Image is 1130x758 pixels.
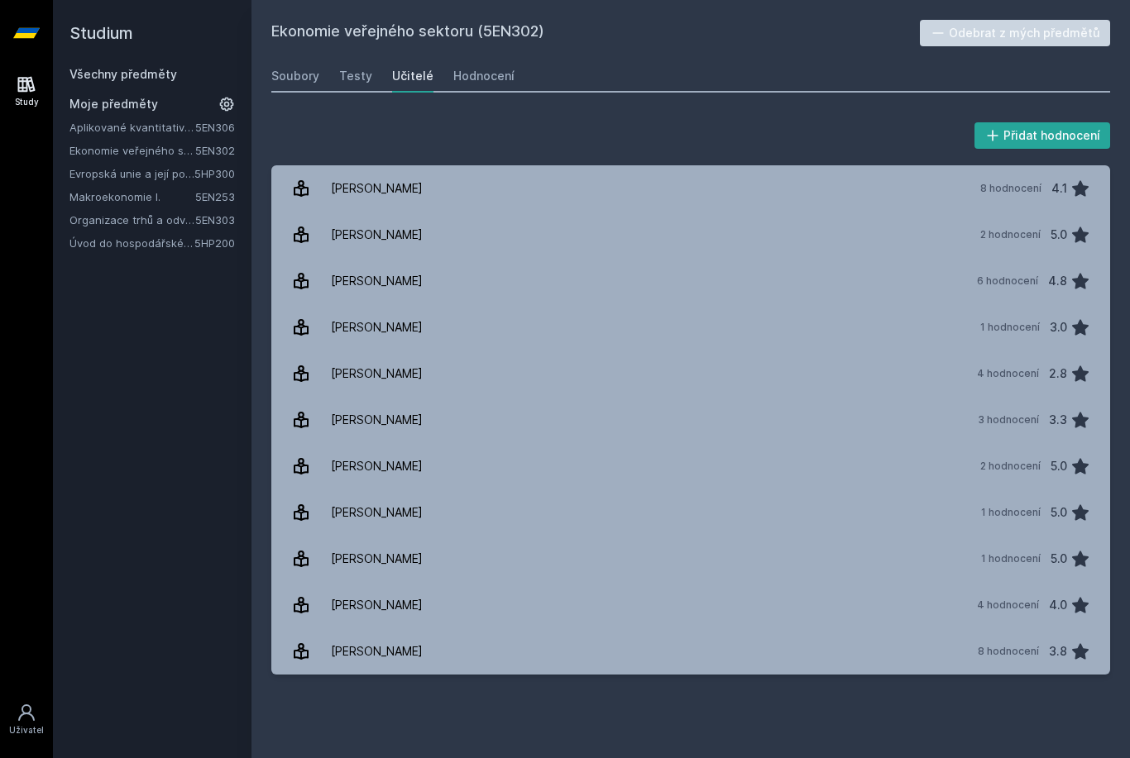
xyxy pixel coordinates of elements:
div: 1 hodnocení [981,506,1041,519]
div: [PERSON_NAME] [331,496,423,529]
div: 5.0 [1051,542,1067,575]
div: 8 hodnocení [978,645,1039,658]
div: 8 hodnocení [980,182,1041,195]
div: 5.0 [1051,218,1067,251]
div: [PERSON_NAME] [331,542,423,575]
div: 1 hodnocení [981,552,1041,565]
div: [PERSON_NAME] [331,403,423,436]
a: [PERSON_NAME] 4 hodnocení 4.0 [271,582,1110,628]
div: 2.8 [1049,357,1067,390]
a: [PERSON_NAME] 4 hodnocení 2.8 [271,350,1110,397]
a: [PERSON_NAME] 8 hodnocení 3.8 [271,628,1110,675]
a: [PERSON_NAME] 2 hodnocení 5.0 [271,443,1110,489]
div: [PERSON_NAME] [331,218,423,251]
div: [PERSON_NAME] [331,635,423,668]
div: 6 hodnocení [977,274,1038,288]
a: [PERSON_NAME] 1 hodnocení 5.0 [271,489,1110,536]
div: Testy [339,68,372,84]
a: [PERSON_NAME] 8 hodnocení 4.1 [271,165,1110,212]
a: Study [3,66,50,117]
span: Moje předměty [69,96,158,112]
div: 3.3 [1049,403,1067,436]
a: Evropská unie a její politiky [69,165,194,182]
div: 3 hodnocení [978,413,1039,427]
div: Uživatel [9,724,44,737]
a: Makroekonomie I. [69,188,195,205]
div: [PERSON_NAME] [331,265,423,298]
div: [PERSON_NAME] [331,172,423,205]
a: 5EN302 [195,144,235,157]
div: [PERSON_NAME] [331,450,423,483]
a: [PERSON_NAME] 1 hodnocení 3.0 [271,304,1110,350]
a: [PERSON_NAME] 3 hodnocení 3.3 [271,397,1110,443]
div: 2 hodnocení [980,228,1041,241]
a: [PERSON_NAME] 1 hodnocení 5.0 [271,536,1110,582]
div: Soubory [271,68,319,84]
div: 2 hodnocení [980,460,1041,473]
a: [PERSON_NAME] 2 hodnocení 5.0 [271,212,1110,258]
h2: Ekonomie veřejného sektoru (5EN302) [271,20,920,46]
div: Hodnocení [453,68,515,84]
a: Aplikované kvantitativní metody I [69,119,195,136]
a: 5EN306 [195,121,235,134]
div: 4.0 [1049,589,1067,622]
a: 5EN253 [195,190,235,203]
a: Organizace trhů a odvětví [69,212,195,228]
div: 4.1 [1051,172,1067,205]
div: Study [15,96,39,108]
a: Úvod do hospodářské a sociální politiky [69,235,194,251]
div: 5.0 [1051,450,1067,483]
a: Hodnocení [453,60,515,93]
a: Uživatel [3,694,50,745]
div: 4.8 [1048,265,1067,298]
button: Odebrat z mých předmětů [920,20,1111,46]
div: [PERSON_NAME] [331,357,423,390]
button: Přidat hodnocení [974,122,1111,149]
div: Učitelé [392,68,433,84]
div: 5.0 [1051,496,1067,529]
a: Všechny předměty [69,67,177,81]
div: [PERSON_NAME] [331,589,423,622]
div: 3.0 [1050,311,1067,344]
a: 5HP200 [194,236,235,250]
a: [PERSON_NAME] 6 hodnocení 4.8 [271,258,1110,304]
a: 5EN303 [195,213,235,226]
a: Ekonomie veřejného sektoru [69,142,195,159]
div: 3.8 [1049,635,1067,668]
div: [PERSON_NAME] [331,311,423,344]
a: Testy [339,60,372,93]
div: 4 hodnocení [977,367,1039,380]
div: 4 hodnocení [977,598,1039,612]
a: Učitelé [392,60,433,93]
a: Soubory [271,60,319,93]
div: 1 hodnocení [980,321,1040,334]
a: 5HP300 [194,167,235,180]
